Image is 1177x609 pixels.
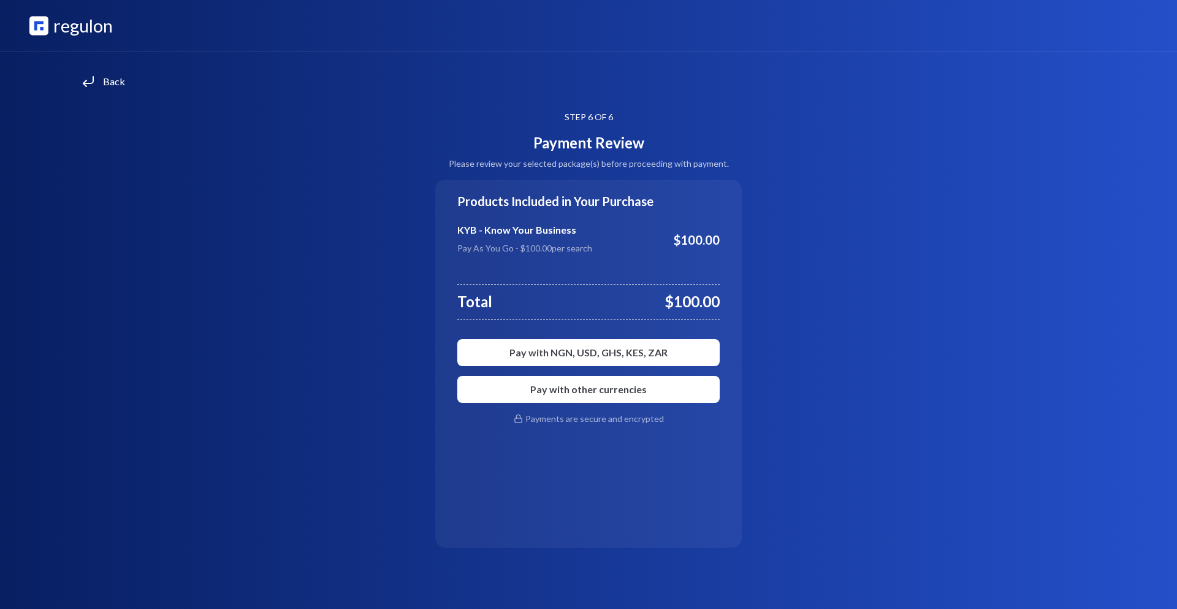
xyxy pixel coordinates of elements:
h2: Products Included in Your Purchase [457,192,720,210]
button: Pay with other currencies [457,376,720,403]
h1: Payment Review [449,133,729,153]
button: Pay with NGN, USD, GHS, KES, ZAR [457,339,720,366]
h4: Pay As You Go - $ 100.00 per search [457,242,592,255]
p: Please review your selected package(s) before proceeding with payment. [449,158,729,170]
div: $ 100.00 [674,234,720,246]
h2: KYB - Know Your Business [457,223,592,237]
span: $ 100.00 [665,292,720,312]
h2: Total [457,292,492,312]
p: regulon [53,12,113,39]
p: STEP 6 OF 6 [449,111,729,123]
button: Back [69,67,137,96]
span: Payments are secure and encrypted [457,413,720,425]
